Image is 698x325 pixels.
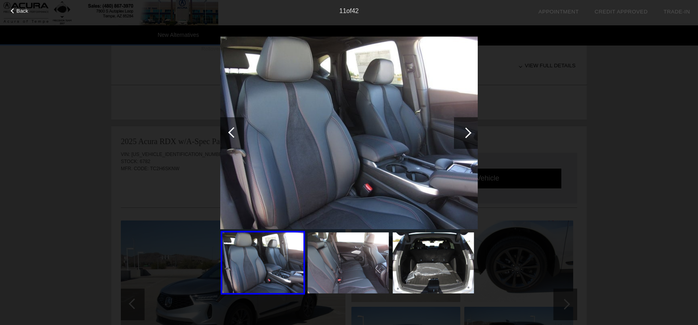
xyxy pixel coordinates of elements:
[538,9,579,15] a: Appointment
[220,36,478,230] img: 11.jpg
[339,8,347,14] span: 11
[664,9,690,15] a: Trade-In
[307,232,389,293] img: 12.jpg
[17,8,29,14] span: Back
[393,232,474,293] img: 13.jpg
[595,9,648,15] a: Credit Approved
[352,8,359,14] span: 42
